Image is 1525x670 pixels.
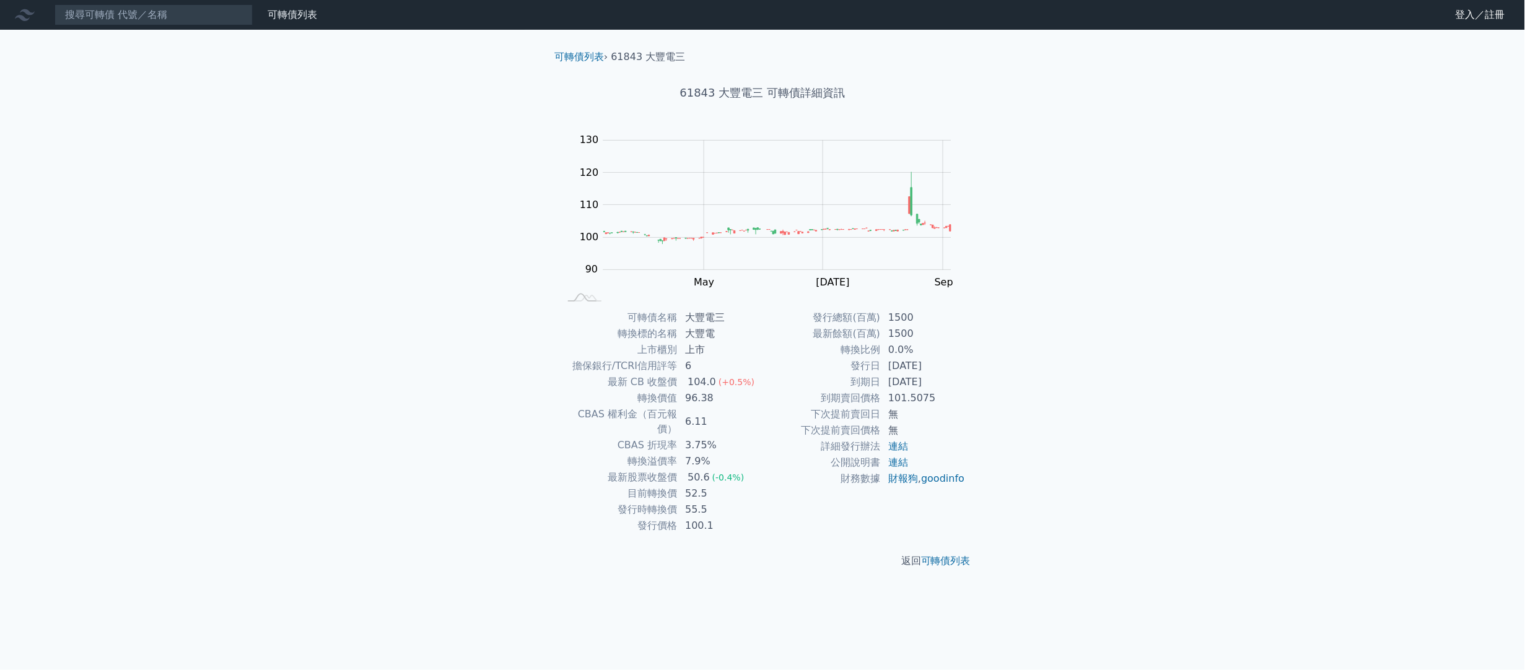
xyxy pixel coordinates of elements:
[762,406,881,422] td: 下次提前賣回日
[559,485,678,502] td: 目前轉換價
[559,310,678,326] td: 可轉債名稱
[881,422,966,438] td: 無
[678,453,762,469] td: 7.9%
[559,469,678,485] td: 最新股票收盤價
[762,422,881,438] td: 下次提前賣回價格
[678,437,762,453] td: 3.75%
[585,263,598,275] tspan: 90
[268,9,317,20] a: 可轉債列表
[881,310,966,326] td: 1500
[719,377,754,387] span: (+0.5%)
[762,342,881,358] td: 轉換比例
[574,134,970,313] g: Chart
[678,485,762,502] td: 52.5
[762,374,881,390] td: 到期日
[559,342,678,358] td: 上市櫃別
[678,310,762,326] td: 大豐電三
[678,326,762,342] td: 大豐電
[881,390,966,406] td: 101.5075
[762,358,881,374] td: 發行日
[881,374,966,390] td: [DATE]
[554,51,604,63] a: 可轉債列表
[678,406,762,437] td: 6.11
[678,358,762,374] td: 6
[881,326,966,342] td: 1500
[881,406,966,422] td: 無
[559,406,678,437] td: CBAS 權利金（百元報價）
[888,440,908,452] a: 連結
[580,134,599,146] tspan: 130
[762,471,881,487] td: 財務數據
[881,342,966,358] td: 0.0%
[888,456,908,468] a: 連結
[559,326,678,342] td: 轉換標的名稱
[816,276,850,288] tspan: [DATE]
[559,374,678,390] td: 最新 CB 收盤價
[580,199,599,211] tspan: 110
[685,470,712,485] div: 50.6
[685,375,719,389] div: 104.0
[712,472,745,482] span: (-0.4%)
[611,50,686,64] li: 61843 大豐電三
[580,231,599,243] tspan: 100
[559,390,678,406] td: 轉換價值
[544,84,981,102] h1: 61843 大豐電三 可轉債詳細資訊
[554,50,608,64] li: ›
[921,555,971,567] a: 可轉債列表
[559,453,678,469] td: 轉換溢價率
[921,472,964,484] a: goodinfo
[678,390,762,406] td: 96.38
[881,471,966,487] td: ,
[762,310,881,326] td: 發行總額(百萬)
[762,326,881,342] td: 最新餘額(百萬)
[762,438,881,455] td: 詳細發行辦法
[1446,5,1515,25] a: 登入／註冊
[559,518,678,534] td: 發行價格
[559,502,678,518] td: 發行時轉換價
[678,342,762,358] td: 上市
[544,554,981,568] p: 返回
[580,167,599,178] tspan: 120
[762,390,881,406] td: 到期賣回價格
[678,518,762,534] td: 100.1
[559,358,678,374] td: 擔保銀行/TCRI信用評等
[935,276,953,288] tspan: Sep
[881,358,966,374] td: [DATE]
[678,502,762,518] td: 55.5
[694,276,715,288] tspan: May
[55,4,253,25] input: 搜尋可轉債 代號／名稱
[888,472,918,484] a: 財報狗
[762,455,881,471] td: 公開說明書
[559,437,678,453] td: CBAS 折現率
